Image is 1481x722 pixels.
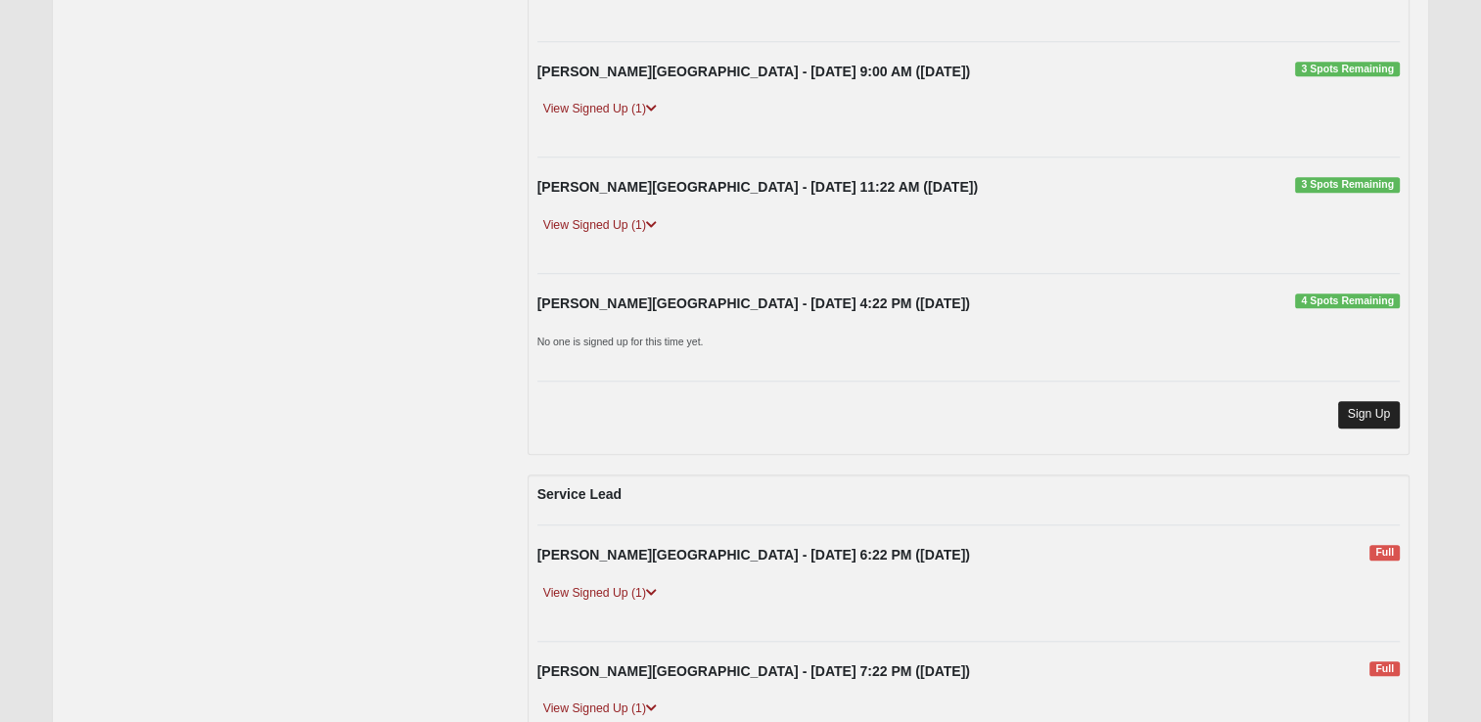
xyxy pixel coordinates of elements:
[537,663,970,679] strong: [PERSON_NAME][GEOGRAPHIC_DATA] - [DATE] 7:22 PM ([DATE])
[537,99,663,119] a: View Signed Up (1)
[537,295,970,311] strong: [PERSON_NAME][GEOGRAPHIC_DATA] - [DATE] 4:22 PM ([DATE])
[537,583,663,604] a: View Signed Up (1)
[537,215,663,236] a: View Signed Up (1)
[1338,401,1401,428] a: Sign Up
[1369,661,1400,677] span: Full
[537,699,663,719] a: View Signed Up (1)
[537,64,971,79] strong: [PERSON_NAME][GEOGRAPHIC_DATA] - [DATE] 9:00 AM ([DATE])
[1295,177,1400,193] span: 3 Spots Remaining
[537,179,978,195] strong: [PERSON_NAME][GEOGRAPHIC_DATA] - [DATE] 11:22 AM ([DATE])
[1369,545,1400,561] span: Full
[537,336,704,347] small: No one is signed up for this time yet.
[1295,62,1400,77] span: 3 Spots Remaining
[537,547,970,563] strong: [PERSON_NAME][GEOGRAPHIC_DATA] - [DATE] 6:22 PM ([DATE])
[1295,293,1400,309] span: 4 Spots Remaining
[537,486,622,502] strong: Service Lead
